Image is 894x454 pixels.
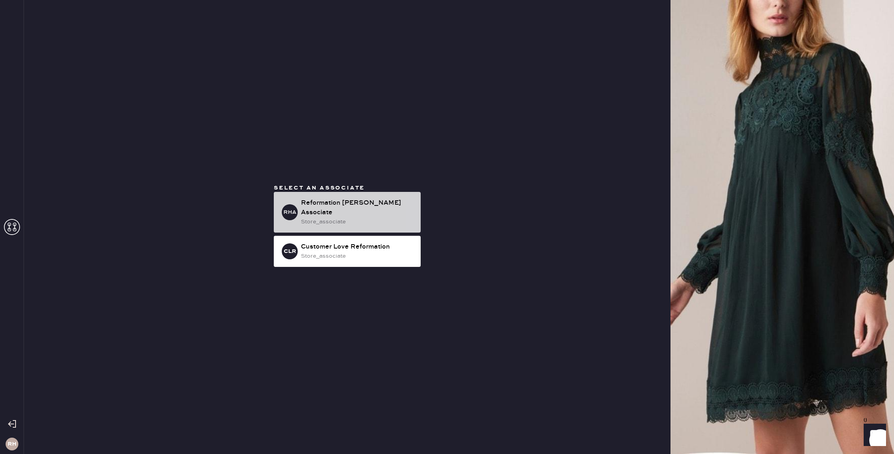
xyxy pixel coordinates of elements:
h3: RHA [283,209,297,215]
h3: RH [8,441,16,447]
span: Select an associate [274,184,365,191]
div: store_associate [301,217,414,226]
div: store_associate [301,252,414,261]
div: Reformation [PERSON_NAME] Associate [301,198,414,217]
div: Customer Love Reformation [301,242,414,252]
h3: CLR [284,249,296,254]
iframe: Front Chat [856,418,890,452]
